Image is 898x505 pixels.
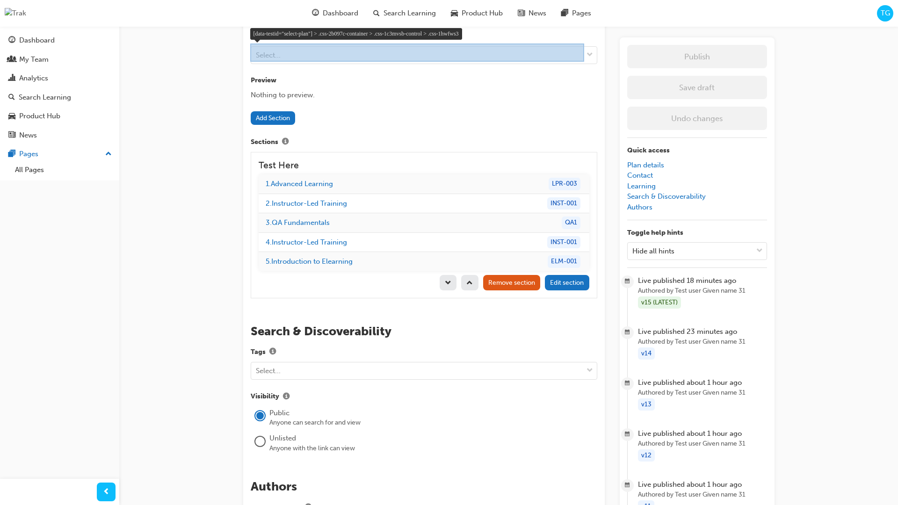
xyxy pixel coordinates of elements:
[266,180,333,188] a: 1.Advanced Learning
[259,160,589,171] h3: Test Here
[638,347,655,360] div: v14
[483,275,541,290] button: trash-iconRemove section
[587,49,593,61] span: down-icon
[269,348,276,356] span: info-icon
[627,161,664,169] a: Plan details
[278,136,292,148] button: Sections
[638,275,767,286] span: Live published 18 minutes ago
[304,4,366,23] a: guage-iconDashboard
[19,35,55,46] div: Dashboard
[625,480,630,491] span: calendar-icon
[638,337,767,347] span: Authored by Test user Given name 31
[572,8,591,19] span: Pages
[638,286,767,296] span: Authored by Test user Given name 31
[466,280,473,288] span: up-icon
[266,257,353,266] a: 5.Introduction to Elearning
[256,366,281,376] div: Select...
[627,192,706,201] a: Search & Discoverability
[548,255,580,268] div: ELM-001
[638,296,681,309] div: v15 (LATEST)
[881,8,890,19] span: TG
[4,51,116,68] a: My Team
[8,74,15,83] span: chart-icon
[282,138,289,146] span: info-icon
[105,148,112,160] span: up-icon
[461,275,478,290] button: up-icon
[4,108,116,125] a: Product Hub
[269,418,597,427] div: Anyone can search for and view
[323,8,358,19] span: Dashboard
[562,216,580,229] div: QA1
[251,479,597,494] h2: Authors
[547,197,580,210] div: INST-001
[625,327,630,339] span: calendar-icon
[251,136,597,148] label: Sections
[638,449,655,462] div: v12
[266,199,347,208] a: 2.Instructor-Led Training
[269,444,597,453] div: Anyone with the link can view
[451,7,458,19] span: car-icon
[488,279,535,287] span: Remove section
[529,8,546,19] span: News
[627,45,767,68] button: Publish
[269,408,597,418] div: Public
[627,145,767,156] p: Quick access
[8,94,15,102] span: search-icon
[19,92,71,103] div: Search Learning
[19,54,49,65] div: My Team
[251,91,315,99] span: Nothing to preview.
[4,127,116,144] a: News
[8,112,15,121] span: car-icon
[251,346,597,358] label: Tags
[5,8,26,19] img: Trak
[373,7,380,19] span: search-icon
[4,145,116,163] button: Pages
[518,7,525,19] span: news-icon
[638,326,767,337] span: Live published 23 minutes ago
[8,150,15,159] span: pages-icon
[266,346,280,358] button: Tags
[440,275,457,290] button: down-icon
[627,228,767,238] p: Toggle help hints
[19,73,48,84] div: Analytics
[627,203,652,211] a: Authors
[8,56,15,64] span: people-icon
[279,391,293,403] button: Visibility
[19,149,38,159] div: Pages
[561,7,568,19] span: pages-icon
[19,111,60,122] div: Product Hub
[625,378,630,390] span: calendar-icon
[627,76,767,99] button: Save draft
[462,8,503,19] span: Product Hub
[251,111,296,125] button: Add Section
[638,377,767,388] span: Live published about 1 hour ago
[549,178,580,190] div: LPR-003
[545,275,589,290] button: pencil-iconEdit section
[445,280,451,288] span: down-icon
[251,324,597,339] h2: Search & Discoverability
[8,131,15,140] span: news-icon
[547,236,580,249] div: INST-001
[638,398,655,411] div: v13
[4,32,116,49] a: Dashboard
[627,171,653,180] a: Contact
[266,238,347,246] a: 4.Instructor-Led Training
[638,439,767,449] span: Authored by Test user Given name 31
[251,75,597,86] label: Preview
[266,218,330,227] a: 3.QA Fundamentals
[8,36,15,45] span: guage-icon
[625,276,630,288] span: calendar-icon
[550,279,584,287] span: Edit section
[638,490,767,500] span: Authored by Test user Given name 31
[625,429,630,440] span: calendar-icon
[11,163,116,177] a: All Pages
[384,8,436,19] span: Search Learning
[19,130,37,141] div: News
[877,5,893,22] button: TG
[587,365,593,377] span: down-icon
[627,182,656,190] a: Learning
[627,107,767,130] button: Undo changes
[638,428,767,439] span: Live published about 1 hour ago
